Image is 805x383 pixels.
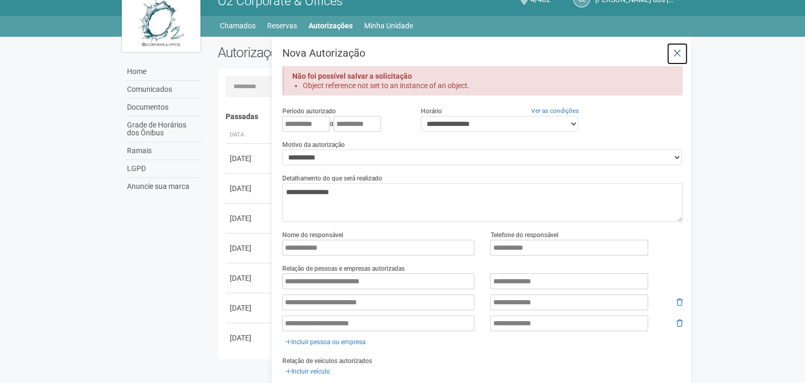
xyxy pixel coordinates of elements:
label: Período autorizado [282,107,336,116]
a: Reservas [267,18,297,33]
a: Chamados [220,18,256,33]
a: Incluir veículo [282,366,333,377]
a: Documentos [124,99,202,116]
div: [DATE] [230,153,269,164]
li: Object reference not set to an instance of an object. [303,81,664,90]
label: Relação de veículos autorizados [282,356,372,366]
div: [DATE] [230,183,269,194]
a: Grade de Horários dos Ônibus [124,116,202,142]
label: Detalhamento do que será realizado [282,174,382,183]
strong: Não foi possível salvar a solicitação [292,72,412,80]
a: Home [124,63,202,81]
i: Remover [676,299,683,306]
a: Ramais [124,142,202,160]
div: [DATE] [230,333,269,343]
a: Comunicados [124,81,202,99]
div: a [282,116,405,132]
h4: Passadas [226,113,675,121]
a: Incluir pessoa ou empresa [282,336,369,348]
th: Data [226,126,273,144]
div: [DATE] [230,243,269,253]
h2: Autorizações [218,45,442,60]
label: Relação de pessoas e empresas autorizadas [282,264,405,273]
a: Anuncie sua marca [124,178,202,195]
label: Horário [421,107,442,116]
label: Telefone do responsável [490,230,558,240]
div: [DATE] [230,213,269,224]
label: Nome do responsável [282,230,343,240]
div: [DATE] [230,273,269,283]
label: Motivo da autorização [282,140,345,150]
a: Ver as condições [531,107,579,114]
h3: Nova Autorização [282,48,683,58]
a: LGPD [124,160,202,178]
a: Autorizações [309,18,353,33]
div: [DATE] [230,303,269,313]
a: Minha Unidade [364,18,413,33]
i: Remover [676,320,683,327]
